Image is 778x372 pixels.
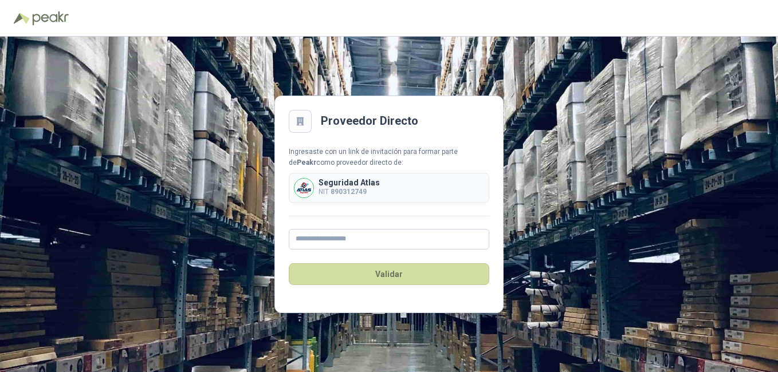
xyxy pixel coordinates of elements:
b: Peakr [297,159,316,167]
b: 890312749 [331,188,367,196]
h2: Proveedor Directo [321,112,418,130]
img: Logo [14,13,30,24]
button: Validar [289,263,489,285]
p: NIT [319,187,380,197]
p: Seguridad Atlas [319,179,380,187]
img: Peakr [32,11,69,25]
img: Company Logo [294,179,313,197]
div: Ingresaste con un link de invitación para formar parte de como proveedor directo de: [289,147,489,168]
